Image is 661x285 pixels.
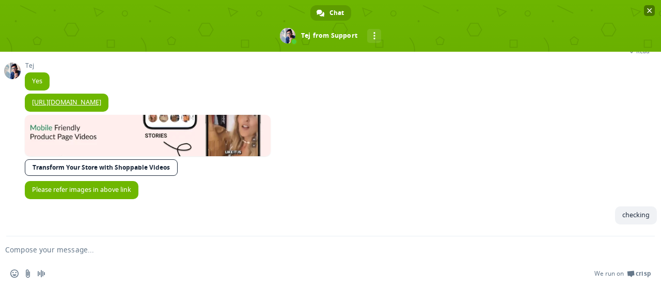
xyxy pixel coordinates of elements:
a: Transform Your Store with Shoppable Videos [25,159,178,176]
a: [URL][DOMAIN_NAME] [32,98,101,107]
a: We run onCrisp [594,269,651,278]
span: Tej [25,62,50,69]
span: Close chat [644,5,655,16]
span: Send a file [24,269,32,278]
span: Yes [32,77,42,85]
span: Chat [329,5,344,21]
span: We run on [594,269,624,278]
textarea: Compose your message... [5,245,623,254]
span: Please refer images in above link [32,185,131,194]
div: More channels [367,29,381,43]
span: Insert an emoji [10,269,19,278]
span: checking [622,211,650,219]
span: Audio message [37,269,45,278]
div: Chat [310,5,351,21]
span: Crisp [636,269,651,278]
